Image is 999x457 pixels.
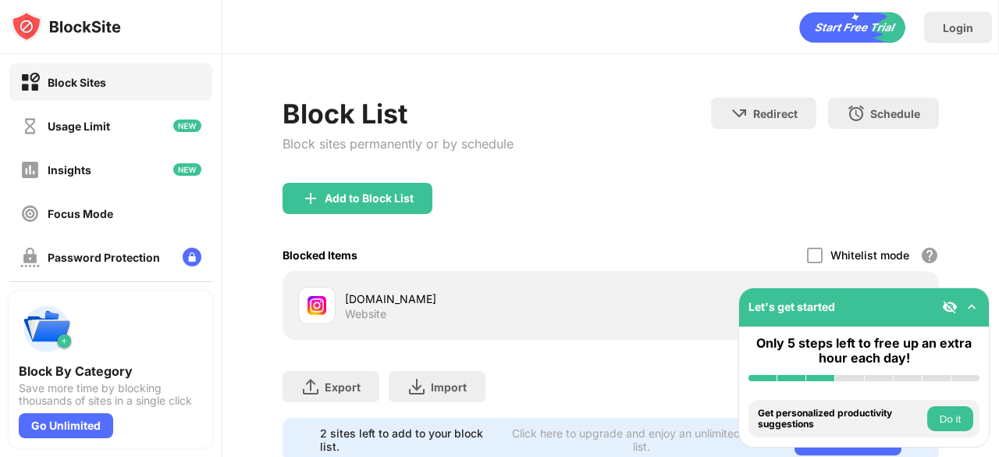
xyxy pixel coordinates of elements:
div: Blocked Items [283,248,357,262]
img: logo-blocksite.svg [11,11,121,42]
button: Do it [927,406,973,431]
div: Whitelist mode [830,248,909,262]
div: Insights [48,163,91,177]
img: eye-not-visible.svg [942,299,958,315]
img: time-usage-off.svg [20,116,40,136]
div: [DOMAIN_NAME] [345,291,611,307]
div: Click here to upgrade and enjoy an unlimited block list. [507,427,776,453]
img: focus-off.svg [20,204,40,223]
img: lock-menu.svg [183,248,201,266]
img: insights-off.svg [20,160,40,180]
div: Schedule [870,107,920,120]
img: new-icon.svg [173,163,201,176]
div: Redirect [753,107,798,120]
div: Block sites permanently or by schedule [283,136,514,152]
img: password-protection-off.svg [20,248,40,267]
div: Focus Mode [48,207,113,220]
div: Add to Block List [325,192,414,205]
div: Usage Limit [48,120,110,133]
div: Block By Category [19,363,203,379]
img: push-categories.svg [19,301,75,357]
div: Export [325,380,361,394]
img: new-icon.svg [173,120,201,132]
div: 2 sites left to add to your block list. [320,427,498,453]
div: Import [431,380,467,394]
div: animation [799,12,905,43]
div: Block List [283,98,514,130]
div: Password Protection [48,251,160,264]
div: Save more time by blocking thousands of sites in a single click [19,382,203,407]
div: Website [345,307,386,321]
img: omni-setup-toggle.svg [964,299,979,315]
div: Let's get started [748,300,835,313]
div: Block Sites [48,76,106,89]
img: block-on.svg [20,73,40,92]
div: Only 5 steps left to free up an extra hour each day! [748,336,979,366]
div: Go Unlimited [19,413,113,438]
div: Get personalized productivity suggestions [758,408,923,430]
div: Login [943,21,973,34]
img: favicons [308,296,326,315]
